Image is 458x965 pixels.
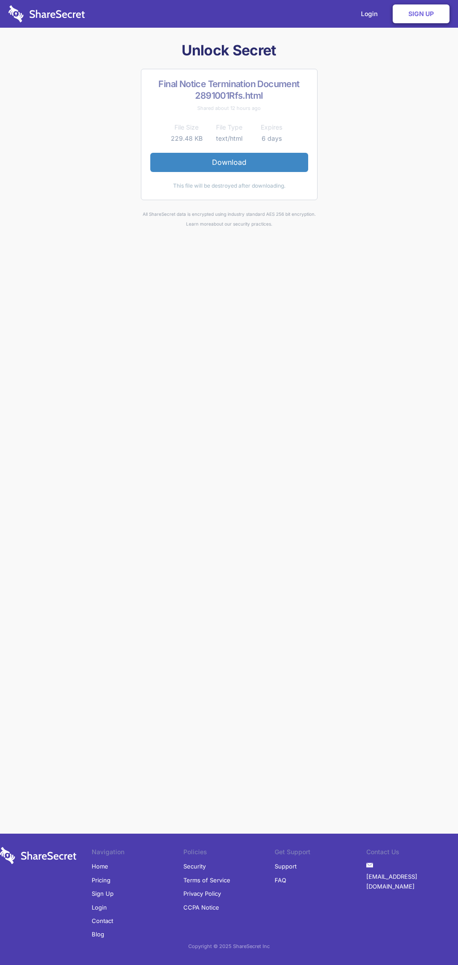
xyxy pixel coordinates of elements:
[275,860,297,873] a: Support
[250,133,293,144] td: 6 days
[208,122,250,133] th: File Type
[250,122,293,133] th: Expires
[165,133,208,144] td: 229.48 KB
[393,4,450,23] a: Sign Up
[183,860,206,873] a: Security
[183,901,219,914] a: CCPA Notice
[165,122,208,133] th: File Size
[92,887,114,900] a: Sign Up
[366,870,458,894] a: [EMAIL_ADDRESS][DOMAIN_NAME]
[275,873,286,887] a: FAQ
[366,847,458,860] li: Contact Us
[183,887,221,900] a: Privacy Policy
[183,873,230,887] a: Terms of Service
[275,847,366,860] li: Get Support
[92,914,113,927] a: Contact
[186,221,211,227] a: Learn more
[8,5,85,22] img: logo-wordmark-white-trans-d4663122ce5f474addd5e946df7df03e33cb6a1c49d2221995e7729f52c070b2.svg
[92,860,108,873] a: Home
[92,873,110,887] a: Pricing
[150,78,308,101] h2: Final Notice Termination Document 2891001Rfs.html
[150,103,308,113] div: Shared about 12 hours ago
[92,847,183,860] li: Navigation
[150,153,308,172] a: Download
[208,133,250,144] td: text/html
[183,847,275,860] li: Policies
[92,901,107,914] a: Login
[92,927,104,941] a: Blog
[150,181,308,191] div: This file will be destroyed after downloading.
